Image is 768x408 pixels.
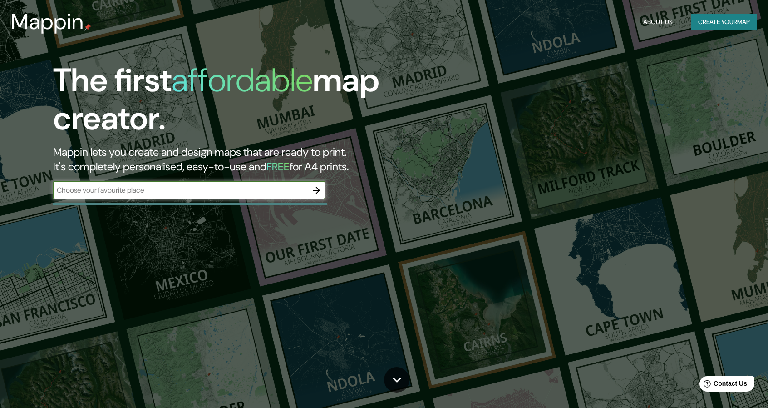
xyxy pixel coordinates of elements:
h5: FREE [266,159,290,174]
button: About Us [640,14,676,30]
h1: The first map creator. [53,61,437,145]
h2: Mappin lets you create and design maps that are ready to print. It's completely personalised, eas... [53,145,437,174]
h3: Mappin [11,9,84,35]
img: mappin-pin [84,24,91,31]
iframe: Help widget launcher [687,373,758,398]
h1: affordable [172,59,313,101]
button: Create yourmap [691,14,757,30]
input: Choose your favourite place [53,185,307,195]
